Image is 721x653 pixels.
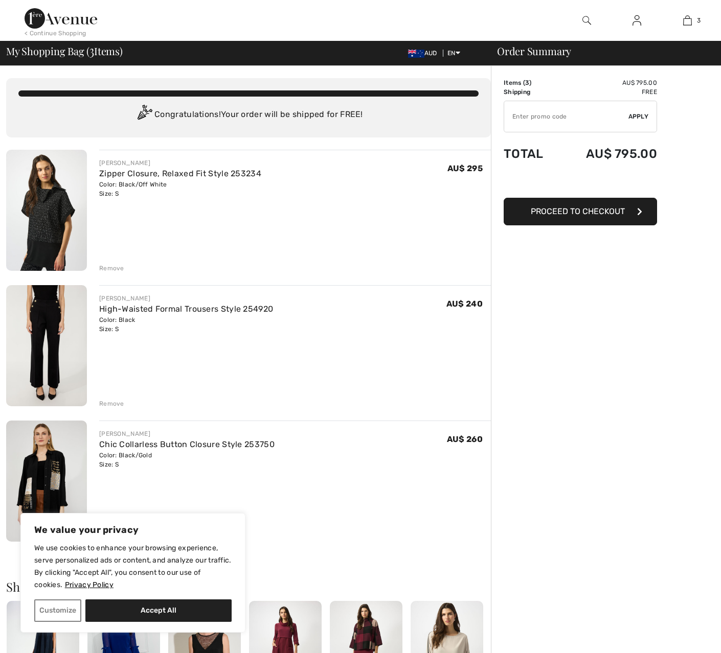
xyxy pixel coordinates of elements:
[447,164,483,173] span: AU$ 295
[99,451,275,469] div: Color: Black/Gold Size: S
[531,206,625,216] span: Proceed to Checkout
[633,14,641,27] img: My Info
[6,150,87,271] img: Zipper Closure, Relaxed Fit Style 253234
[504,136,558,171] td: Total
[446,299,483,309] span: AU$ 240
[20,513,245,633] div: We value your privacy
[408,50,424,58] img: Australian Dollar
[99,399,124,408] div: Remove
[99,180,261,198] div: Color: Black/Off White Size: S
[447,434,483,444] span: AU$ 260
[485,46,715,56] div: Order Summary
[25,8,97,29] img: 1ère Avenue
[558,87,657,97] td: Free
[582,14,591,27] img: search the website
[504,171,657,194] iframe: PayPal
[99,264,124,273] div: Remove
[99,429,275,438] div: [PERSON_NAME]
[663,14,712,27] a: 3
[408,50,441,57] span: AUD
[697,16,701,25] span: 3
[64,580,114,590] a: Privacy Policy
[34,524,232,536] p: We value your privacy
[655,622,711,648] iframe: Opens a widget where you can find more information
[134,105,154,125] img: Congratulation2.svg
[504,78,558,87] td: Items ( )
[25,29,86,38] div: < Continue Shopping
[6,285,87,406] img: High-Waisted Formal Trousers Style 254920
[99,158,261,168] div: [PERSON_NAME]
[504,87,558,97] td: Shipping
[99,294,273,303] div: [PERSON_NAME]
[624,14,649,27] a: Sign In
[558,136,657,171] td: AU$ 795.00
[99,169,261,178] a: Zipper Closure, Relaxed Fit Style 253234
[99,304,273,314] a: High-Waisted Formal Trousers Style 254920
[6,580,491,593] h2: Shoppers also bought
[34,599,81,622] button: Customize
[628,112,649,121] span: Apply
[6,421,87,542] img: Chic Collarless Button Closure Style 253750
[6,46,123,56] span: My Shopping Bag ( Items)
[99,315,273,334] div: Color: Black Size: S
[18,105,479,125] div: Congratulations! Your order will be shipped for FREE!
[558,78,657,87] td: AU$ 795.00
[99,439,275,449] a: Chic Collarless Button Closure Style 253750
[504,101,628,132] input: Promo code
[447,50,460,57] span: EN
[525,79,529,86] span: 3
[85,599,232,622] button: Accept All
[683,14,692,27] img: My Bag
[504,198,657,225] button: Proceed to Checkout
[34,542,232,591] p: We use cookies to enhance your browsing experience, serve personalized ads or content, and analyz...
[89,43,94,57] span: 3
